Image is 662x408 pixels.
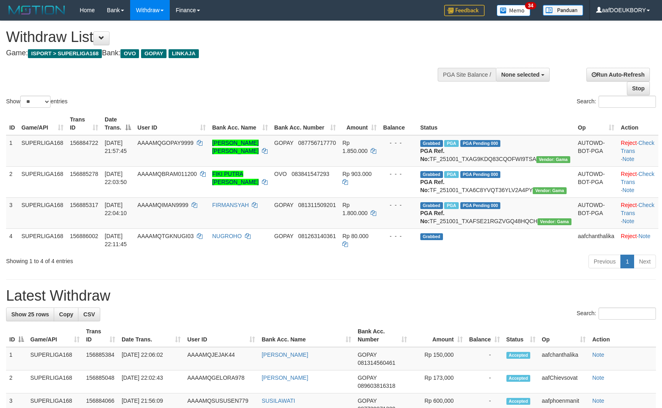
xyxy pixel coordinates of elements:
span: 34 [525,2,536,9]
span: 156886002 [70,233,98,239]
span: Vendor URL: https://trx31.1velocity.biz [538,218,571,225]
span: GOPAY [141,49,167,58]
th: Trans ID: activate to sort column ascending [67,112,101,135]
input: Search: [599,96,656,108]
span: 156885278 [70,171,98,177]
a: Note [622,156,635,162]
td: TF_251001_TXAG9KDQ83CQOFWI9TSA [417,135,575,167]
td: AUTOWD-BOT-PGA [575,166,618,197]
h4: Game: Bank: [6,49,433,57]
span: Marked by aafphoenmanit [444,171,458,178]
td: Rp 150,000 [410,347,466,370]
a: Note [592,398,604,404]
a: [PERSON_NAME] [261,375,308,381]
span: Accepted [506,398,531,405]
a: Note [592,352,604,358]
span: GOPAY [358,352,377,358]
a: NUGROHO [212,233,242,239]
span: Grabbed [420,140,443,147]
span: Rp 1.800.000 [342,202,367,216]
span: PGA Pending [460,140,501,147]
span: Copy 081311509201 to clipboard [298,202,336,208]
a: FIKI PUTRA [PERSON_NAME] [212,171,259,185]
a: Stop [627,82,650,95]
span: AAAAMQTGKNUGI03 [137,233,194,239]
button: None selected [496,68,550,82]
td: [DATE] 22:06:02 [118,347,184,370]
td: SUPERLIGA168 [27,370,83,393]
a: Copy [54,308,78,321]
th: Status: activate to sort column ascending [503,324,539,347]
span: Accepted [506,352,531,359]
span: [DATE] 22:11:45 [105,233,127,247]
a: Show 25 rows [6,308,54,321]
div: - - - [383,232,414,240]
span: 156884722 [70,140,98,146]
b: PGA Ref. No: [420,148,445,162]
span: Marked by aafphoenmanit [444,202,458,209]
span: Rp 1.850.000 [342,140,367,154]
th: Op: activate to sort column ascending [575,112,618,135]
a: Check Trans [621,202,654,216]
th: Amount: activate to sort column ascending [410,324,466,347]
a: SUSILAWATI [261,398,295,404]
td: · · [618,166,658,197]
span: AAAAMQGOPAY9999 [137,140,194,146]
span: Show 25 rows [11,311,49,318]
th: Action [589,324,656,347]
span: Rp 903.000 [342,171,371,177]
span: 156885317 [70,202,98,208]
a: Reject [621,233,637,239]
a: [PERSON_NAME] [261,352,308,358]
td: 156885048 [83,370,118,393]
th: Bank Acc. Number: activate to sort column ascending [271,112,339,135]
span: Copy 089603816318 to clipboard [358,383,395,389]
th: ID [6,112,18,135]
a: Reject [621,140,637,146]
span: Copy [59,311,73,318]
td: SUPERLIGA168 [18,135,67,167]
a: 1 [620,255,634,268]
span: GOPAY [358,398,377,404]
div: PGA Site Balance / [438,68,496,82]
span: Copy 083841547293 to clipboard [291,171,329,177]
td: AUTOWD-BOT-PGA [575,197,618,228]
a: Previous [588,255,621,268]
span: Grabbed [420,171,443,178]
a: Note [622,187,635,193]
span: GOPAY [358,375,377,381]
th: Game/API: activate to sort column ascending [27,324,83,347]
th: User ID: activate to sort column ascending [184,324,258,347]
span: Copy 081263140361 to clipboard [298,233,336,239]
th: Date Trans.: activate to sort column ascending [118,324,184,347]
th: Action [618,112,658,135]
td: 3 [6,197,18,228]
div: - - - [383,201,414,209]
span: Grabbed [420,202,443,209]
th: Balance: activate to sort column ascending [466,324,503,347]
label: Search: [577,96,656,108]
th: Amount: activate to sort column ascending [339,112,380,135]
a: Reject [621,202,637,208]
span: AAAAMQBRAM011200 [137,171,197,177]
input: Search: [599,308,656,320]
span: Rp 80.000 [342,233,369,239]
td: aafChievsovat [539,370,589,393]
a: Note [592,375,604,381]
td: Rp 173,000 [410,370,466,393]
div: - - - [383,139,414,147]
span: Copy 087756717770 to clipboard [298,140,336,146]
td: TF_251001_TXAFSE21RGZVGQ48HQCH [417,197,575,228]
span: ISPORT > SUPERLIGA168 [28,49,102,58]
a: Run Auto-Refresh [586,68,650,82]
span: Grabbed [420,233,443,240]
td: 1 [6,347,27,370]
a: Reject [621,171,637,177]
a: Check Trans [621,140,654,154]
img: panduan.png [543,5,583,16]
td: 1 [6,135,18,167]
label: Search: [577,308,656,320]
td: - [466,370,503,393]
span: [DATE] 22:03:50 [105,171,127,185]
span: [DATE] 21:57:45 [105,140,127,154]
